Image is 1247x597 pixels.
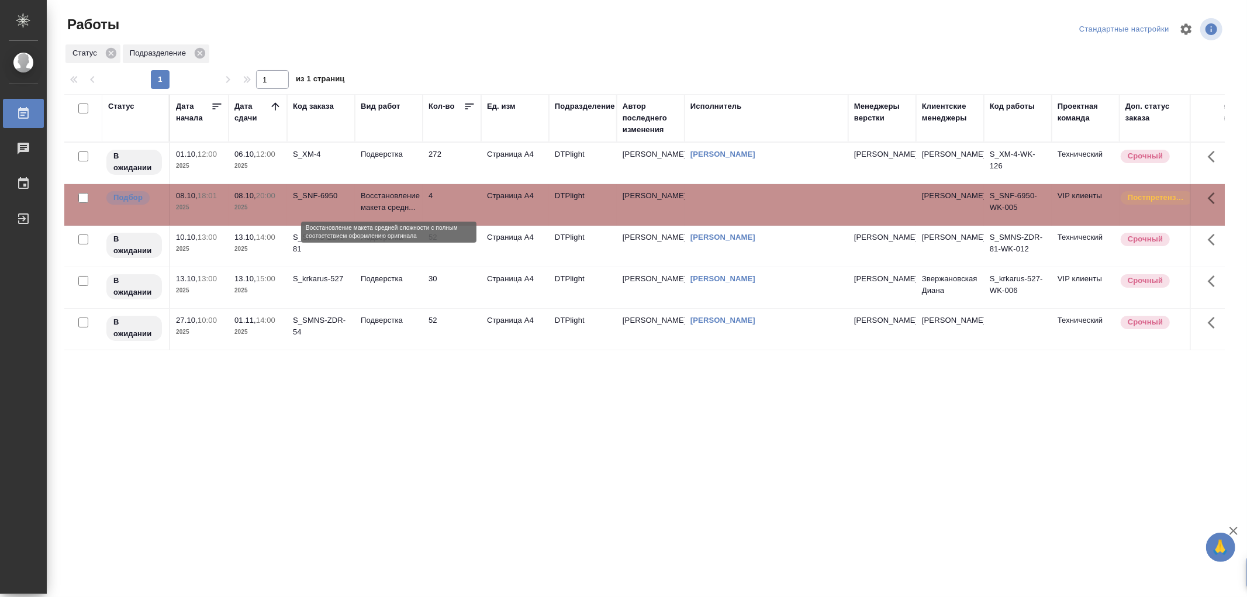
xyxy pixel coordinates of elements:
p: 2025 [176,243,223,255]
td: Страница А4 [481,184,549,225]
p: 13.10, [234,233,256,241]
p: В ожидании [113,275,155,298]
p: Подверстка [361,149,417,160]
p: [PERSON_NAME] [854,315,910,326]
td: S_krkarus-527-WK-006 [984,267,1052,308]
td: S_SMNS-ZDR-81-WK-012 [984,226,1052,267]
p: В ожидании [113,150,155,174]
td: VIP клиенты [1052,184,1120,225]
div: Дата начала [176,101,211,124]
td: [PERSON_NAME] [617,267,685,308]
p: 13.10, [234,274,256,283]
p: Срочный [1128,275,1163,287]
p: Восстановление макета средн... [361,190,417,213]
p: 10.10, [176,233,198,241]
p: 14:00 [256,233,275,241]
div: Дата сдачи [234,101,270,124]
p: 12:00 [198,150,217,158]
p: 2025 [234,243,281,255]
div: Можно подбирать исполнителей [105,190,163,206]
td: Технический [1052,226,1120,267]
p: 2025 [176,326,223,338]
p: 06.10, [234,150,256,158]
p: Статус [72,47,101,59]
p: 27.10, [176,316,198,325]
p: Срочный [1128,233,1163,245]
p: Подверстка [361,273,417,285]
p: 13:00 [198,274,217,283]
p: Срочный [1128,150,1163,162]
p: Подбор [113,192,143,203]
p: 2025 [234,160,281,172]
p: 13.10, [176,274,198,283]
td: [PERSON_NAME] [617,226,685,267]
td: [PERSON_NAME] [617,143,685,184]
td: Звержановская Диана [916,267,984,308]
div: S_SNF-6950 [293,190,349,202]
td: 272 [423,143,481,184]
td: [PERSON_NAME] [916,226,984,267]
button: Здесь прячутся важные кнопки [1201,267,1229,295]
td: VIP клиенты [1052,267,1120,308]
div: Вид работ [361,101,400,112]
p: 15:00 [256,274,275,283]
td: Страница А4 [481,309,549,350]
div: Кол-во [429,101,455,112]
td: 52 [423,309,481,350]
p: 2025 [176,160,223,172]
p: В ожидании [113,316,155,340]
p: 18:01 [198,191,217,200]
div: Код заказа [293,101,334,112]
span: 🙏 [1211,535,1231,560]
p: 01.10, [176,150,198,158]
button: Здесь прячутся важные кнопки [1201,184,1229,212]
div: Автор последнего изменения [623,101,679,136]
td: 30 [423,267,481,308]
div: Доп. статус заказа [1125,101,1187,124]
td: [PERSON_NAME] [916,143,984,184]
div: S_krkarus-527 [293,273,349,285]
p: 13:00 [198,233,217,241]
td: Страница А4 [481,267,549,308]
td: DTPlight [549,309,617,350]
p: 08.10, [176,191,198,200]
div: S_SMNS-ZDR-54 [293,315,349,338]
td: S_SNF-6950-WK-005 [984,184,1052,225]
p: 2025 [176,202,223,213]
p: [PERSON_NAME] [854,149,910,160]
td: DTPlight [549,267,617,308]
td: DTPlight [549,226,617,267]
p: Срочный [1128,316,1163,328]
td: 4 [423,184,481,225]
div: Код работы [990,101,1035,112]
a: [PERSON_NAME] [690,233,755,241]
p: [PERSON_NAME] [854,273,910,285]
div: Подразделение [123,44,209,63]
div: S_SMNS-ZDR-81 [293,232,349,255]
div: Исполнитель назначен, приступать к работе пока рано [105,232,163,259]
span: из 1 страниц [296,72,345,89]
td: 52 [423,226,481,267]
p: 2025 [234,326,281,338]
div: Подразделение [555,101,615,112]
div: Статус [108,101,134,112]
td: Технический [1052,309,1120,350]
td: [PERSON_NAME] [916,184,984,225]
p: 08.10, [234,191,256,200]
span: Работы [64,15,119,34]
td: [PERSON_NAME] [617,309,685,350]
td: DTPlight [549,184,617,225]
p: 2025 [234,202,281,213]
p: 20:00 [256,191,275,200]
button: Здесь прячутся важные кнопки [1201,143,1229,171]
button: Здесь прячутся важные кнопки [1201,309,1229,337]
span: Посмотреть информацию [1200,18,1225,40]
div: Исполнитель назначен, приступать к работе пока рано [105,315,163,342]
td: Страница А4 [481,226,549,267]
div: Исполнитель [690,101,742,112]
button: 🙏 [1206,533,1235,562]
p: 2025 [234,285,281,296]
a: [PERSON_NAME] [690,316,755,325]
td: [PERSON_NAME] [617,184,685,225]
div: Исполнитель назначен, приступать к работе пока рано [105,273,163,301]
